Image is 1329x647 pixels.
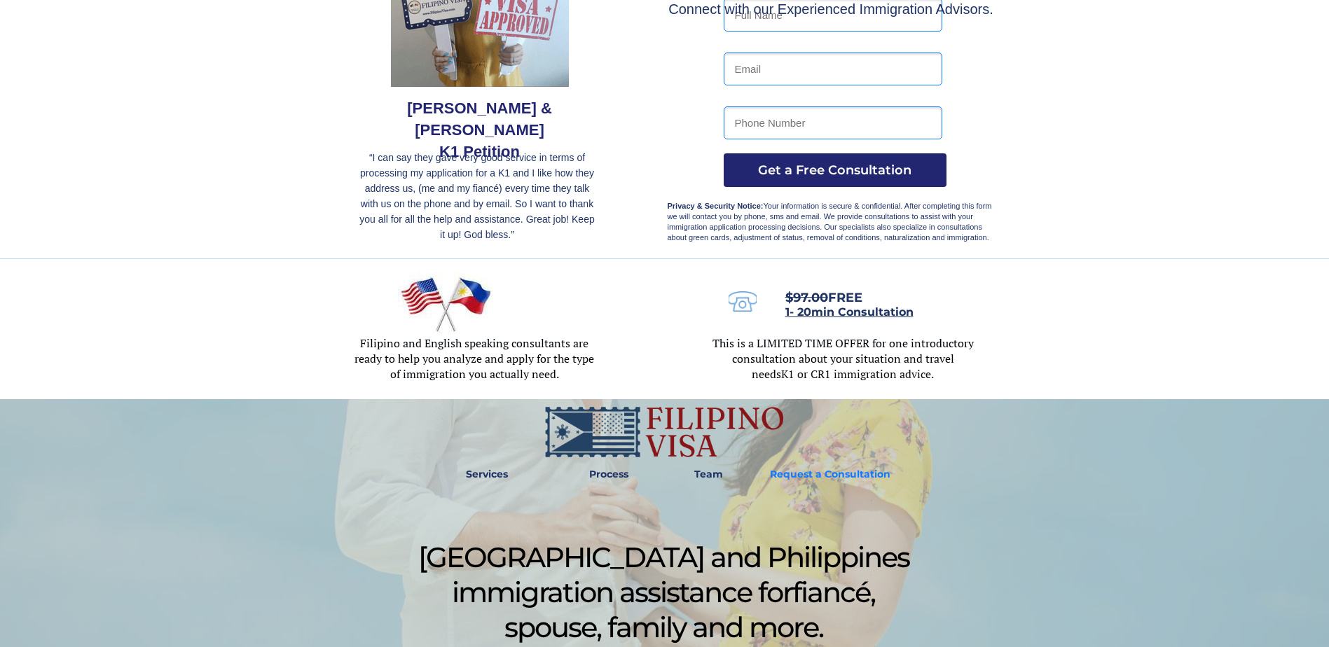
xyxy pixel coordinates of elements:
s: $97.00 [785,290,828,305]
span: Your information is secure & confidential. After completing this form we will contact you by phon... [668,202,992,242]
a: Services [457,459,518,491]
input: Email [724,53,942,85]
span: Connect with our Experienced Immigration Advisors. [668,1,993,17]
span: K1 or CR1 immigration advice. [781,366,934,382]
span: FREE [785,290,862,305]
strong: Services [466,468,508,480]
span: [GEOGRAPHIC_DATA] and Philippines immigration assistance for , spouse, family and more. [418,540,909,644]
a: 1- 20min Consultation [785,307,914,318]
a: Process [582,459,635,491]
p: “I can say they gave very good service in terms of processing my application for a K1 and I like ... [357,150,598,242]
a: Team [685,459,732,491]
a: Request a Consultation [764,459,897,491]
span: This is a LIMITED TIME OFFER for one introductory consultation about your situation and travel needs [712,335,974,382]
strong: Request a Consultation [770,468,890,480]
span: Get a Free Consultation [724,162,946,178]
input: Phone Number [724,106,942,139]
button: Get a Free Consultation [724,153,946,187]
span: [PERSON_NAME] & [PERSON_NAME] K1 Petition [407,99,552,160]
span: Filipino and English speaking consultants are ready to help you analyze and apply for the type of... [354,335,594,382]
span: 1- 20min Consultation [785,305,914,319]
strong: Process [589,468,628,480]
strong: Privacy & Security Notice: [668,202,764,210]
span: fiancé [792,575,870,609]
strong: Team [694,468,723,480]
